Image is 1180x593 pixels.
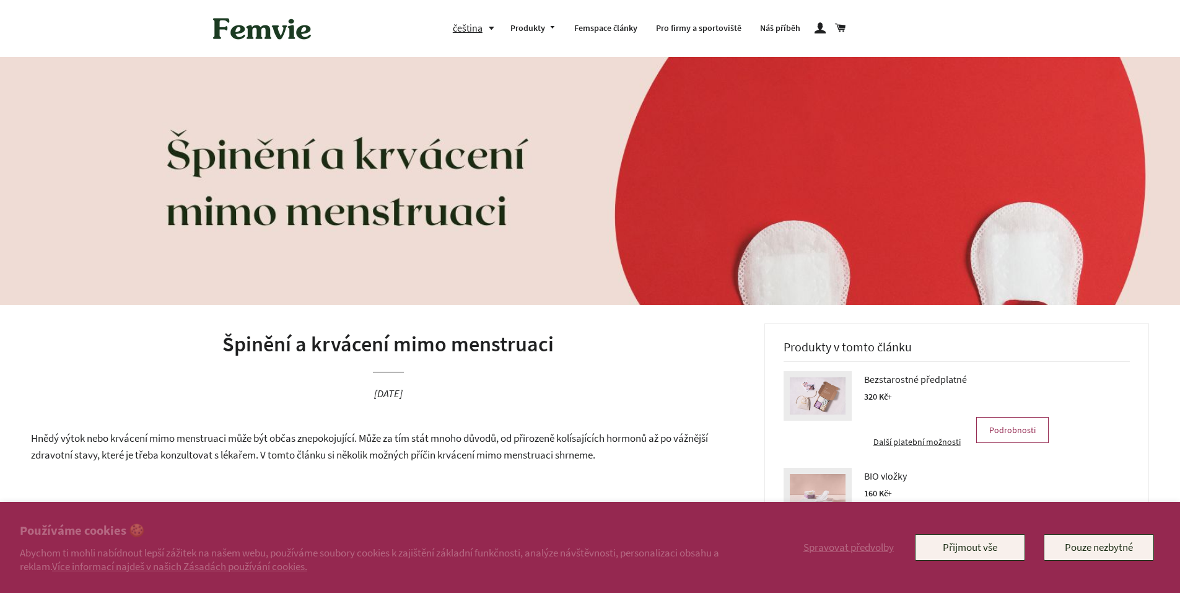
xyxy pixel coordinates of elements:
[453,20,501,37] button: čeština
[864,436,970,449] a: Další platební možnosti
[784,340,1130,362] h3: Produkty v tomto článku
[803,540,894,554] span: Spravovat předvolby
[31,430,746,463] p: Hnědý výtok nebo krvácení mimo menstruaci může být občas znepokojující. Může za tím stát mnoho dů...
[864,468,1049,501] a: BIO vložky 160 Kč
[31,330,746,359] h1: Špinění a krvácení mimo menstruaci
[647,12,751,45] a: Pro firmy a sportoviště
[801,534,896,560] button: Spravovat předvolby
[915,534,1025,560] button: Přijmout vše
[52,560,307,573] a: Více informací najdeš v našich Zásadách používání cookies.
[374,387,403,400] time: [DATE]
[864,391,892,402] span: 320 Kč
[751,12,810,45] a: Náš příběh
[1044,534,1154,560] button: Pouze nezbytné
[565,12,647,45] a: Femspace články
[864,468,907,484] span: BIO vložky
[206,9,318,48] img: Femvie
[976,417,1049,443] a: Podrobnosti
[501,12,566,45] a: Produkty
[864,371,967,387] span: Bezstarostné předplatné
[20,522,744,540] h2: Používáme cookies 🍪
[864,488,892,499] span: 160 Kč
[20,546,744,573] p: Abychom ti mohli nabídnout lepší zážitek na našem webu, používáme soubory cookies k zajištění zák...
[864,371,1049,405] a: Bezstarostné předplatné 320 Kč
